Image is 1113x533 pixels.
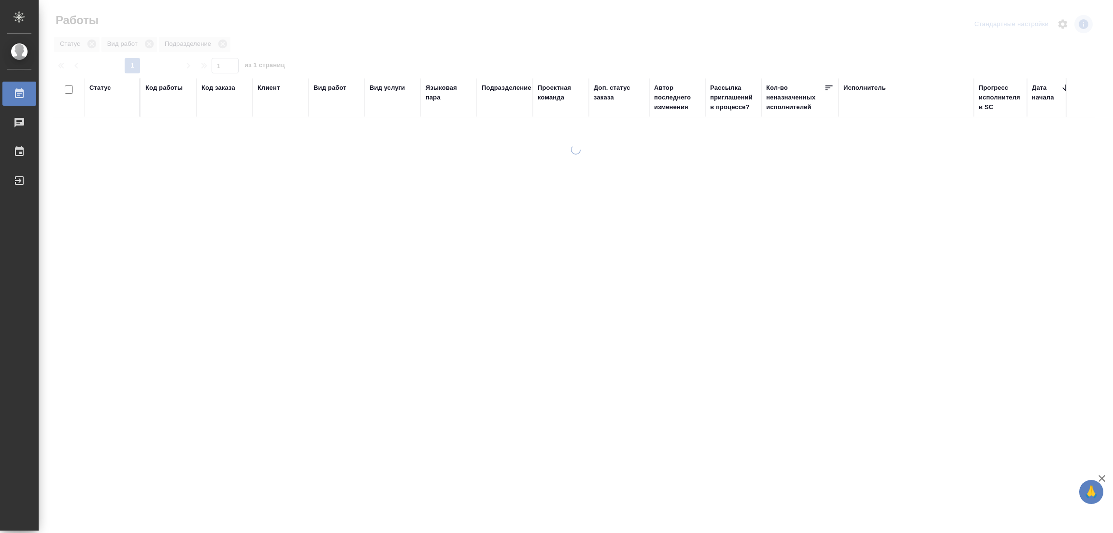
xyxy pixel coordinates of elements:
div: Вид услуги [370,83,405,93]
div: Рассылка приглашений в процессе? [710,83,756,112]
div: Код заказа [201,83,235,93]
div: Кол-во неназначенных исполнителей [766,83,824,112]
div: Код работы [145,83,183,93]
button: 🙏 [1079,480,1103,504]
div: Клиент [257,83,280,93]
div: Языковая пара [426,83,472,102]
div: Доп. статус заказа [594,83,644,102]
div: Проектная команда [538,83,584,102]
div: Автор последнего изменения [654,83,700,112]
div: Дата начала [1032,83,1061,102]
div: Прогресс исполнителя в SC [979,83,1022,112]
div: Вид работ [314,83,346,93]
span: 🙏 [1083,482,1099,502]
div: Статус [89,83,111,93]
div: Подразделение [482,83,531,93]
div: Исполнитель [843,83,886,93]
